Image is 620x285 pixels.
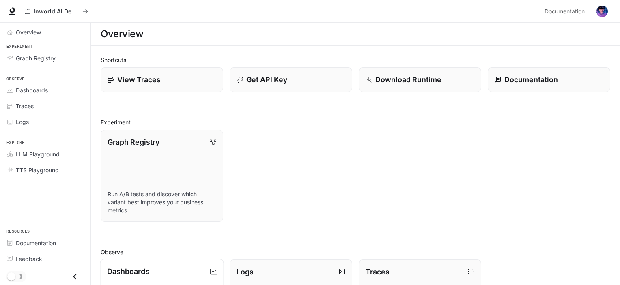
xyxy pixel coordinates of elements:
a: Feedback [3,252,87,266]
p: Run A/B tests and discover which variant best improves your business metrics [108,190,216,214]
span: Traces [16,102,34,110]
a: Overview [3,25,87,39]
h2: Shortcuts [101,56,610,64]
h2: Experiment [101,118,610,126]
p: Download Runtime [375,74,441,85]
span: Logs [16,118,29,126]
button: User avatar [594,3,610,19]
span: Feedback [16,255,42,263]
a: Documentation [488,67,610,92]
a: Documentation [3,236,87,250]
a: Logs [3,115,87,129]
button: All workspaces [21,3,92,19]
img: User avatar [596,6,608,17]
span: LLM Playground [16,150,60,159]
p: Inworld AI Demos [34,8,79,15]
button: Close drawer [66,268,84,285]
a: View Traces [101,67,223,92]
a: Download Runtime [359,67,481,92]
a: Dashboards [3,83,87,97]
span: Overview [16,28,41,36]
span: Documentation [545,6,585,17]
button: Get API Key [230,67,352,92]
a: TTS Playground [3,163,87,177]
p: View Traces [117,74,161,85]
h1: Overview [101,26,143,42]
p: Dashboards [107,266,150,277]
p: Graph Registry [108,137,159,148]
h2: Observe [101,248,610,256]
p: Documentation [504,74,558,85]
span: Graph Registry [16,54,56,62]
a: Traces [3,99,87,113]
a: Graph RegistryRun A/B tests and discover which variant best improves your business metrics [101,130,223,222]
span: TTS Playground [16,166,59,174]
a: Documentation [541,3,591,19]
a: Graph Registry [3,51,87,65]
p: Get API Key [246,74,287,85]
span: Dark mode toggle [7,272,15,281]
a: LLM Playground [3,147,87,161]
p: Traces [366,266,390,277]
p: Logs [237,266,254,277]
span: Documentation [16,239,56,247]
span: Dashboards [16,86,48,94]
